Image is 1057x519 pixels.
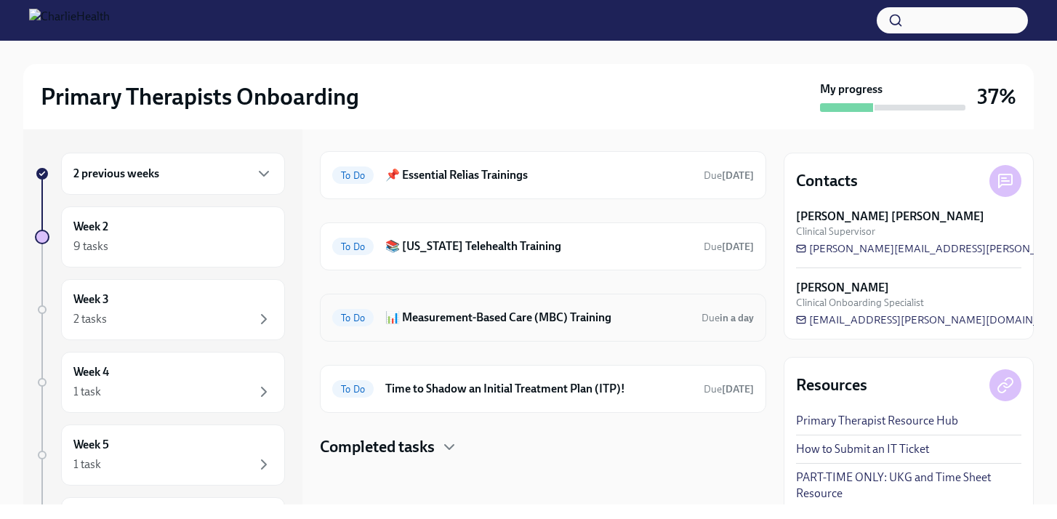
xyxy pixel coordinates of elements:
strong: [DATE] [722,241,754,253]
strong: My progress [820,81,883,97]
div: 1 task [73,384,101,400]
a: Primary Therapist Resource Hub [796,413,958,429]
div: Completed tasks [320,436,766,458]
img: CharlieHealth [29,9,110,32]
h2: Primary Therapists Onboarding [41,82,359,111]
span: Clinical Onboarding Specialist [796,296,924,310]
span: To Do [332,170,374,181]
a: To Do📊 Measurement-Based Care (MBC) TrainingDuein a day [332,306,754,329]
a: Week 32 tasks [35,279,285,340]
strong: in a day [720,312,754,324]
span: To Do [332,241,374,252]
span: August 13th, 2025 09:00 [702,311,754,325]
h6: Time to Shadow an Initial Treatment Plan (ITP)! [385,381,692,397]
div: 9 tasks [73,238,108,254]
a: Week 41 task [35,352,285,413]
h6: 📊 Measurement-Based Care (MBC) Training [385,310,690,326]
span: Due [704,169,754,182]
a: To Do📚 [US_STATE] Telehealth TrainingDue[DATE] [332,235,754,258]
span: August 18th, 2025 09:00 [704,240,754,254]
span: To Do [332,313,374,323]
span: Clinical Supervisor [796,225,875,238]
a: To DoTime to Shadow an Initial Treatment Plan (ITP)!Due[DATE] [332,377,754,401]
strong: [PERSON_NAME] [PERSON_NAME] [796,209,984,225]
a: Week 51 task [35,425,285,486]
h6: 2 previous weeks [73,166,159,182]
strong: [PERSON_NAME] [796,280,889,296]
a: How to Submit an IT Ticket [796,441,929,457]
h6: Week 2 [73,219,108,235]
span: Due [704,241,754,253]
h4: Contacts [796,170,858,192]
strong: [DATE] [722,383,754,395]
span: Due [704,383,754,395]
h6: Week 4 [73,364,109,380]
div: 1 task [73,456,101,472]
h6: 📌 Essential Relias Trainings [385,167,692,183]
a: Week 29 tasks [35,206,285,267]
span: August 16th, 2025 09:00 [704,382,754,396]
strong: [DATE] [722,169,754,182]
h6: Week 3 [73,291,109,307]
span: August 18th, 2025 09:00 [704,169,754,182]
h3: 37% [977,84,1016,110]
a: To Do📌 Essential Relias TrainingsDue[DATE] [332,164,754,187]
div: 2 previous weeks [61,153,285,195]
h4: Completed tasks [320,436,435,458]
h4: Resources [796,374,867,396]
span: To Do [332,384,374,395]
div: 2 tasks [73,311,107,327]
a: PART-TIME ONLY: UKG and Time Sheet Resource [796,470,1021,502]
h6: 📚 [US_STATE] Telehealth Training [385,238,692,254]
h6: Week 5 [73,437,109,453]
span: Due [702,312,754,324]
